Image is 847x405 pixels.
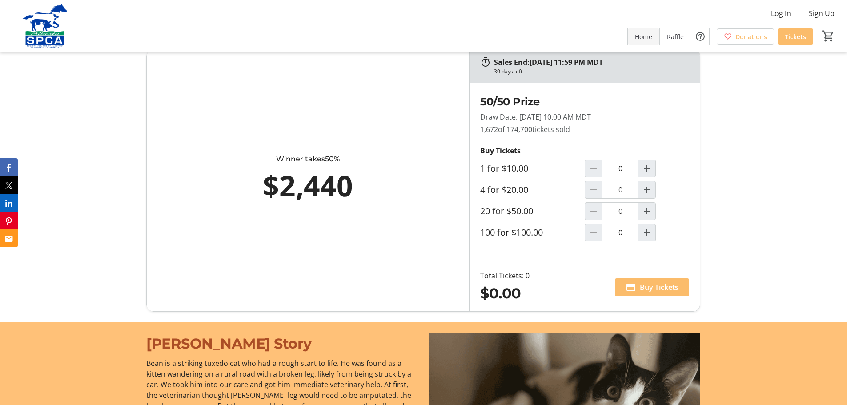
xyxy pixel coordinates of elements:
button: Sign Up [802,6,842,20]
span: Home [635,32,652,41]
a: Donations [717,28,774,45]
p: Draw Date: [DATE] 10:00 AM MDT [480,112,689,122]
button: Increment by one [638,224,655,241]
label: 4 for $20.00 [480,184,528,195]
h2: 50/50 Prize [480,94,689,110]
button: Increment by one [638,181,655,198]
span: of 174,700 [498,124,532,134]
div: $0.00 [480,283,530,304]
div: Total Tickets: 0 [480,270,530,281]
span: Tickets [785,32,806,41]
button: Log In [764,6,798,20]
span: Log In [771,8,791,19]
label: 1 for $10.00 [480,163,528,174]
div: $2,440 [186,164,430,207]
div: Winner takes [186,154,430,164]
button: Increment by one [638,160,655,177]
label: 20 for $50.00 [480,206,533,217]
strong: Buy Tickets [480,146,521,156]
span: Sign Up [809,8,835,19]
span: Buy Tickets [640,282,678,293]
span: [DATE] 11:59 PM MDT [530,57,603,67]
span: Raffle [667,32,684,41]
div: 30 days left [494,68,522,76]
button: Buy Tickets [615,278,689,296]
span: 50% [325,155,340,163]
button: Increment by one [638,203,655,220]
label: 100 for $100.00 [480,227,543,238]
p: 1,672 tickets sold [480,124,689,135]
a: Tickets [778,28,813,45]
img: Alberta SPCA's Logo [5,4,84,48]
button: Cart [820,28,836,44]
a: Home [628,28,659,45]
span: [PERSON_NAME] Story [146,335,312,352]
button: Help [691,28,709,45]
span: Donations [735,32,767,41]
a: Raffle [660,28,691,45]
span: Sales End: [494,57,530,67]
